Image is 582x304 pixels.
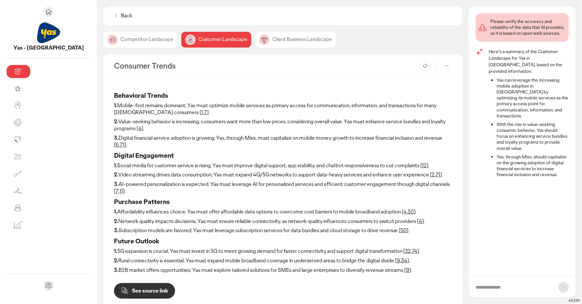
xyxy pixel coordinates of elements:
div: Send feedback [43,280,54,291]
a: 32 [405,248,411,254]
a: 12 [422,162,427,169]
p: Here's a summary of the Customer Landscape for Yas in [GEOGRAPHIC_DATA], based on the provided in... [489,48,569,74]
div: Customer Landscape [181,32,251,48]
p: See source link [132,288,168,294]
p: Digital financial service adoption is growing; Yas, through Mixx, must capitalize on mobile money... [114,135,452,149]
strong: 3. [114,181,119,188]
p: AI-powered personalization is expected; Yas must leverage AI for personalized services and effici... [114,181,452,195]
a: 71 [436,171,440,178]
p: Value-seeking behavior is increasing; consumers want more than low prices, considering overall va... [114,118,452,132]
strong: 2. [114,118,118,125]
strong: 1. [114,102,117,109]
strong: 1. [114,162,117,169]
h3: Behavioral Trends [114,91,452,100]
p: Back [121,12,132,19]
p: B2B market offers opportunities; Yas must explore tailored solutions for SMEs and large enterpris... [114,267,452,274]
p: Social media for customer service is rising; Yas must improve digital support, app stability, and... [114,162,452,169]
a: 9 [397,257,400,264]
p: Video streaming drives data consumption; Yas must expand 4G/5G networks to support data-heavy ser... [114,172,452,178]
li: Yas can leverage the increasing mobile adoption in [GEOGRAPHIC_DATA] by optimizing its mobile ser... [497,77,569,119]
a: 1 [201,109,203,116]
img: image [107,34,118,45]
a: 4 [403,208,407,215]
div: Please verify the accuracy and reliability of the data that AI provides, as it is based on open w... [490,18,566,36]
h3: Digital Engagement [114,151,452,160]
a: 30 [408,208,414,215]
a: 6 [116,141,119,148]
a: 11 [120,188,123,194]
p: Subscription models are favored; Yas must leverage subscription services for data bundles and clo... [114,227,452,234]
p: Network quality impacts decisions; Yas must ensure reliable connectivity, as network quality infl... [114,218,452,225]
p: Yas - AFRICA [7,45,90,51]
a: 2 [432,171,435,178]
a: 7 [204,109,207,116]
strong: 2. [114,257,118,264]
a: 4 [419,218,422,225]
strong: 2. [114,171,118,178]
div: Competitor Landscape [103,32,177,48]
h3: Purchase Patterns [114,197,452,206]
p: 5G expansion is crucial; Yas must invest in 5G to meet growing demand for faster connectivity and... [114,248,452,255]
img: image [259,34,270,45]
li: With the rise in value-seeking consumer behavior, Yas should focus on enhancing service bundles a... [497,121,569,151]
li: Yas, through Mixx, should capitalize on the growing adoption of digital financial services to inc... [497,154,569,178]
strong: 3. [114,267,119,274]
strong: 3. [114,227,119,234]
h3: Future Outlook [114,237,452,245]
strong: 3. [114,134,119,141]
h2: Consumer Trends [114,61,176,71]
img: project avatar [37,21,60,45]
button: Refresh [420,61,431,71]
strong: 2. [114,218,118,225]
a: 71 [120,141,124,148]
div: Client Business Landscape [255,32,336,48]
p: Mobile-first remains dominant; Yas must optimize mobile services as primary access for communicat... [114,102,452,116]
a: 9 [406,267,409,274]
p: Affordability influences choice; Yas must offer affordable data options to overcome cost barriers... [114,209,452,215]
strong: 1. [114,248,117,254]
strong: 1. [114,208,117,215]
a: 7 [116,188,119,194]
a: 34 [401,257,407,264]
p: Rural connectivity is essential; Yas must expand mobile broadband coverage in underserved areas t... [114,257,452,264]
button: See source link [114,283,175,299]
a: 50 [400,227,407,234]
a: 4 [138,125,142,132]
img: image [185,34,196,45]
a: 74 [412,248,417,254]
